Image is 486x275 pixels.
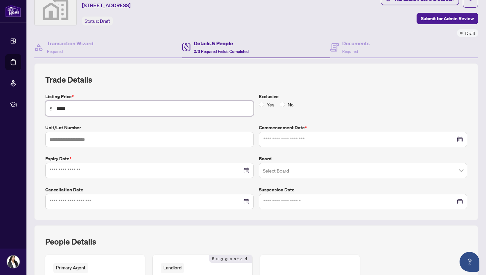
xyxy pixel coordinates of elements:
h4: Details & People [194,39,249,47]
div: Status: [82,17,113,25]
label: Suspension Date [259,186,467,193]
h2: Trade Details [45,74,467,85]
span: No [285,101,296,108]
h4: Documents [342,39,370,47]
span: [STREET_ADDRESS] [82,1,131,9]
span: Suggested [209,255,252,263]
span: Landlord [161,263,184,273]
img: logo [5,5,21,17]
span: 0/3 Required Fields Completed [194,49,249,54]
span: Required [47,49,63,54]
span: $ [50,105,53,112]
label: Listing Price [45,93,254,100]
span: Draft [465,29,475,37]
span: Yes [264,101,277,108]
button: Submit for Admin Review [417,13,478,24]
span: Primary Agent [53,263,88,273]
button: Open asap [460,252,479,272]
label: Exclusive [259,93,467,100]
label: Expiry Date [45,155,254,162]
h4: Transaction Wizard [47,39,94,47]
span: Required [342,49,358,54]
label: Unit/Lot Number [45,124,254,131]
label: Board [259,155,467,162]
label: Commencement Date [259,124,467,131]
label: Cancellation Date [45,186,254,193]
h2: People Details [45,236,96,247]
span: Submit for Admin Review [421,13,474,24]
img: Profile Icon [7,255,20,268]
span: Draft [100,18,110,24]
